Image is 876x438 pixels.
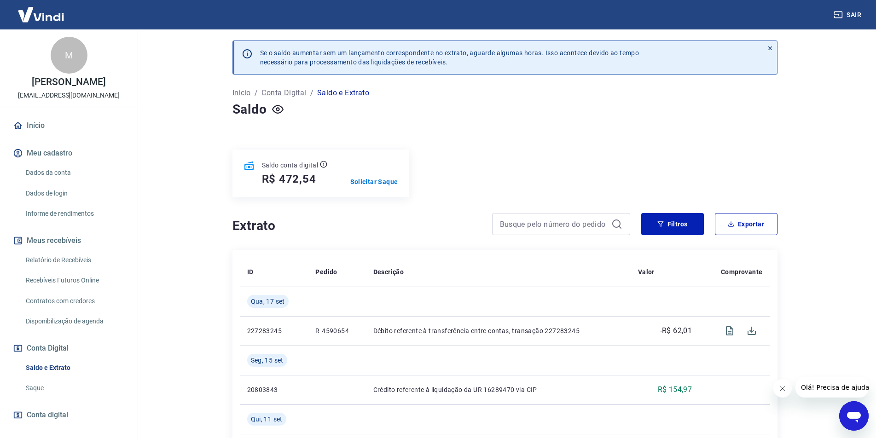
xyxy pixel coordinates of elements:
a: Solicitar Saque [350,177,398,186]
p: Débito referente à transferência entre contas, transação 227283245 [373,326,623,335]
button: Meus recebíveis [11,231,127,251]
p: Pedido [315,267,337,277]
p: Comprovante [721,267,762,277]
img: Vindi [11,0,71,29]
button: Meu cadastro [11,143,127,163]
p: [PERSON_NAME] [32,77,105,87]
span: Olá! Precisa de ajuda? [6,6,77,14]
button: Sair [832,6,865,23]
p: 20803843 [247,385,301,394]
span: Seg, 15 set [251,356,284,365]
a: Início [232,87,251,98]
span: Qua, 17 set [251,297,285,306]
iframe: Fechar mensagem [773,379,792,398]
button: Conta Digital [11,338,127,358]
span: Download [741,320,763,342]
button: Filtros [641,213,704,235]
span: Conta digital [27,409,68,421]
h4: Saldo [232,100,267,119]
a: Início [11,115,127,136]
h4: Extrato [232,217,481,235]
a: Contratos com credores [22,292,127,311]
h5: R$ 472,54 [262,172,316,186]
a: Conta Digital [261,87,306,98]
a: Saldo e Extrato [22,358,127,377]
div: M [51,37,87,74]
span: Qui, 11 set [251,415,283,424]
button: Exportar [715,213,777,235]
a: Relatório de Recebíveis [22,251,127,270]
p: -R$ 62,01 [660,325,692,336]
p: Saldo e Extrato [317,87,369,98]
a: Dados de login [22,184,127,203]
input: Busque pelo número do pedido [500,217,608,231]
p: Descrição [373,267,404,277]
p: R$ 154,97 [658,384,692,395]
p: / [255,87,258,98]
a: Disponibilização de agenda [22,312,127,331]
p: ID [247,267,254,277]
span: Visualizar [719,320,741,342]
p: Saldo conta digital [262,161,319,170]
p: R-4590654 [315,326,358,335]
p: Se o saldo aumentar sem um lançamento correspondente no extrato, aguarde algumas horas. Isso acon... [260,48,639,67]
a: Saque [22,379,127,398]
a: Recebíveis Futuros Online [22,271,127,290]
a: Dados da conta [22,163,127,182]
p: Valor [638,267,655,277]
p: [EMAIL_ADDRESS][DOMAIN_NAME] [18,91,120,100]
p: Crédito referente à liquidação da UR 16289470 via CIP [373,385,623,394]
p: 227283245 [247,326,301,335]
p: / [310,87,313,98]
a: Informe de rendimentos [22,204,127,223]
iframe: Mensagem da empresa [795,377,869,398]
a: Conta digital [11,405,127,425]
iframe: Botão para abrir a janela de mensagens [839,401,869,431]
